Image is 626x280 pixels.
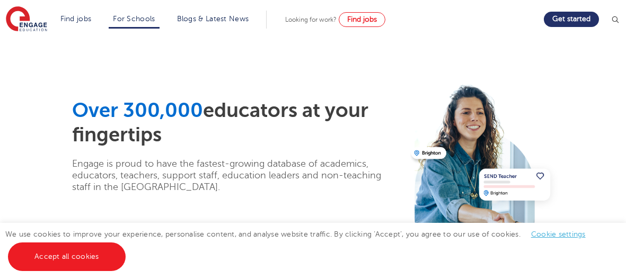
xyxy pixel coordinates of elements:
[72,158,398,193] p: Engage is proud to have the fastest-growing database of academics, educators, teachers, support s...
[8,242,126,271] a: Accept all cookies
[347,15,377,23] span: Find jobs
[113,15,155,23] a: For Schools
[285,16,337,23] span: Looking for work?
[544,12,599,27] a: Get started
[72,98,403,147] h1: educators at your fingertips
[6,6,47,33] img: Engage Education
[177,15,249,23] a: Blogs & Latest News
[72,99,203,122] span: Over 300,000
[5,230,596,260] span: We use cookies to improve your experience, personalise content, and analyse website traffic. By c...
[60,15,92,23] a: Find jobs
[339,12,385,27] a: Find jobs
[531,230,586,238] a: Cookie settings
